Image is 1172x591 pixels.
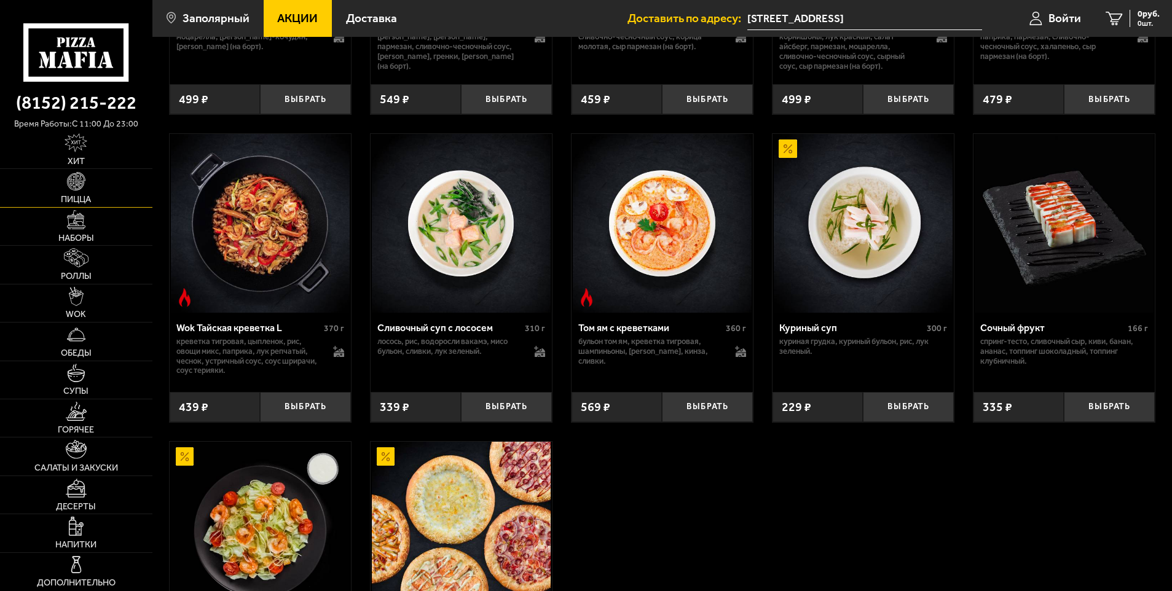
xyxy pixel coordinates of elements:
p: пепперони, сыр Моцарелла, мед, паприка, пармезан, сливочно-чесночный соус, халапеньо, сыр пармеза... [980,22,1125,61]
img: Акционный [176,447,194,466]
img: Wok Тайская креветка L [171,134,350,313]
span: Акции [277,12,318,24]
span: Салаты и закуски [34,464,118,472]
button: Выбрать [1064,392,1155,422]
span: 166 г [1128,323,1148,334]
a: Сливочный суп с лососем [371,134,552,313]
input: Ваш адрес доставки [747,7,981,30]
div: Том ям с креветками [578,322,723,334]
span: Войти [1048,12,1081,24]
button: Выбрать [662,84,753,114]
span: Напитки [55,541,96,549]
p: бульон том ям, креветка тигровая, шампиньоны, [PERSON_NAME], кинза, сливки. [578,337,723,366]
span: 370 г [324,323,344,334]
span: Пицца [61,195,91,204]
a: Сочный фрукт [973,134,1155,313]
span: Обеды [61,349,92,358]
img: Сочный фрукт [975,134,1154,313]
img: Акционный [779,139,797,158]
span: Горячее [58,426,94,434]
div: Сочный фрукт [980,322,1125,334]
span: 479 ₽ [983,93,1012,106]
img: Острое блюдо [578,288,596,307]
p: куриная грудка, куриный бульон, рис, лук зеленый. [779,337,947,356]
span: 439 ₽ [179,401,208,413]
img: Сливочный суп с лососем [372,134,551,313]
button: Выбрать [461,392,552,422]
img: Острое блюдо [176,288,194,307]
span: 360 г [726,323,746,334]
img: Куриный суп [774,134,953,313]
a: Острое блюдоТом ям с креветками [572,134,753,313]
span: Доставка [346,12,397,24]
span: Роллы [61,272,92,281]
a: Острое блюдоWok Тайская креветка L [170,134,351,313]
p: цыпленок, [PERSON_NAME], [PERSON_NAME], [PERSON_NAME], пармезан, сливочно-чесночный соус, [PERSON... [377,22,522,71]
span: Доставить по адресу: [627,12,747,24]
button: Выбрать [260,392,351,422]
button: Выбрать [260,84,351,114]
p: спринг-тесто, сливочный сыр, киви, банан, ананас, топпинг шоколадный, топпинг клубничный. [980,337,1148,366]
span: 499 ₽ [179,93,208,106]
button: Выбрать [863,84,954,114]
span: 0 шт. [1138,20,1160,27]
span: Наборы [58,234,94,243]
span: Десерты [56,503,96,511]
span: Супы [63,387,88,396]
div: Wok Тайская креветка L [176,322,321,334]
button: Выбрать [461,84,552,114]
span: Дополнительно [37,579,116,587]
a: АкционныйКуриный суп [773,134,954,313]
p: креветка тигровая, цыпленок, рис, овощи микс, паприка, лук репчатый, чеснок, устричный соус, соус... [176,337,321,376]
div: Сливочный суп с лососем [377,322,522,334]
button: Выбрать [863,392,954,422]
img: Акционный [377,447,395,466]
span: 549 ₽ [380,93,409,106]
span: 459 ₽ [581,93,610,106]
span: 229 ₽ [782,401,811,413]
span: 499 ₽ [782,93,811,106]
span: Заполярный [183,12,250,24]
span: 339 ₽ [380,401,409,413]
p: лосось, рис, водоросли вакамэ, мисо бульон, сливки, лук зеленый. [377,337,522,356]
span: 0 руб. [1138,10,1160,18]
img: Том ям с креветками [573,134,752,313]
button: Выбрать [1064,84,1155,114]
span: 335 ₽ [983,401,1012,413]
button: Выбрать [662,392,753,422]
span: 300 г [927,323,947,334]
span: Хит [68,157,85,166]
span: 569 ₽ [581,401,610,413]
p: цыпленок копченый, ветчина, томаты, корнишоны, лук красный, салат айсберг, пармезан, моцарелла, с... [779,22,924,71]
div: Куриный суп [779,322,924,334]
span: WOK [66,310,86,319]
span: 310 г [525,323,545,334]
